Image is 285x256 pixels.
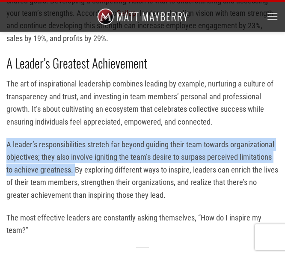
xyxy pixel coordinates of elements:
[6,138,279,201] p: A leader’s responsibilities stretch far beyond guiding their team towards organizational objectiv...
[97,2,188,32] img: Matt Mayberry
[6,77,279,128] p: The art of inspirational leadership combines leading by example, nurturing a culture of transpare...
[6,211,279,237] p: The most effective leaders are constantly asking themselves, “How do I inspire my team?”
[267,5,279,28] a: Menu
[6,54,147,72] strong: A Leader’s Greatest Achievement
